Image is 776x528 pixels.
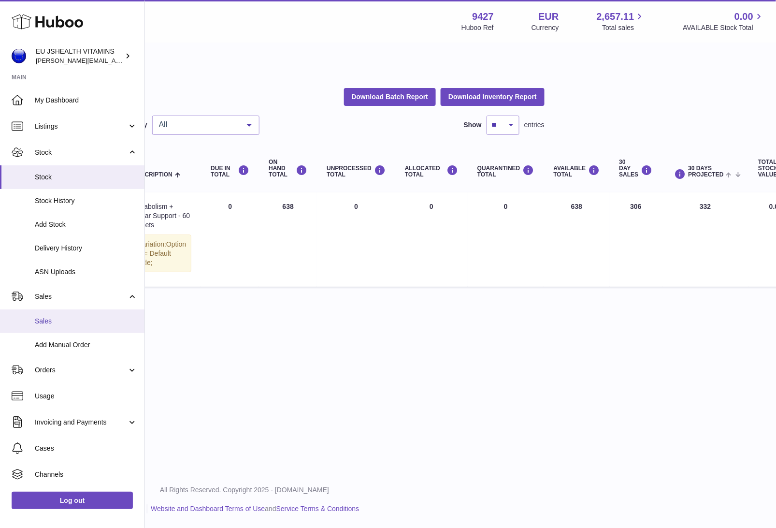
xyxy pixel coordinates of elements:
span: Option 1 = Default Title; [138,240,186,266]
span: Usage [35,392,137,401]
div: ON HAND Total [269,159,307,178]
button: Download Inventory Report [441,88,545,105]
span: Stock [35,173,137,182]
span: entries [524,120,545,130]
div: DUE IN TOTAL [211,165,249,178]
span: Add Manual Order [35,340,137,350]
span: 0 [504,203,508,210]
span: Stock [35,148,127,157]
td: 638 [259,192,317,287]
span: Sales [35,292,127,301]
span: [PERSON_NAME][EMAIL_ADDRESS][DOMAIN_NAME] [36,57,194,64]
span: Add Stock [35,220,137,229]
span: Orders [35,366,127,375]
div: UNPROCESSED Total [327,165,386,178]
span: 0.00 [734,10,753,23]
div: EU JSHEALTH VITAMINS [36,47,123,65]
a: Website and Dashboard Terms of Use [151,505,265,513]
div: ALLOCATED Total [405,165,458,178]
span: My Dashboard [35,96,137,105]
span: All [157,120,240,130]
td: 0 [395,192,468,287]
span: Cases [35,444,137,453]
td: 0 [317,192,395,287]
div: Currency [532,23,559,32]
td: 332 [662,192,749,287]
span: Invoicing and Payments [35,418,127,427]
td: 0 [201,192,259,287]
span: Total sales [602,23,645,32]
a: Log out [12,492,133,509]
strong: EUR [538,10,559,23]
div: QUARANTINED Total [477,165,534,178]
a: Service Terms & Conditions [276,505,359,513]
div: Metabolism + Sugar Support - 60 Tablets [133,202,191,230]
span: Delivery History [35,244,137,253]
button: Download Batch Report [344,88,436,105]
td: 306 [610,192,662,287]
span: 2,657.11 [597,10,634,23]
a: 0.00 AVAILABLE Stock Total [683,10,764,32]
img: laura@jessicasepel.com [12,49,26,63]
span: Listings [35,122,127,131]
label: Show [464,120,482,130]
span: Channels [35,470,137,479]
span: Stock History [35,196,137,205]
div: Variation: [133,235,191,273]
a: 2,657.11 Total sales [597,10,646,32]
div: Huboo Ref [461,23,494,32]
span: ASN Uploads [35,267,137,277]
div: AVAILABLE Total [554,165,600,178]
td: 638 [544,192,610,287]
span: Description [133,172,172,178]
div: 30 DAY SALES [619,159,653,178]
span: AVAILABLE Stock Total [683,23,764,32]
strong: 9427 [472,10,494,23]
label: Country [121,120,147,130]
span: 30 DAYS PROJECTED [689,165,724,178]
span: Sales [35,317,137,326]
li: and [147,504,359,513]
